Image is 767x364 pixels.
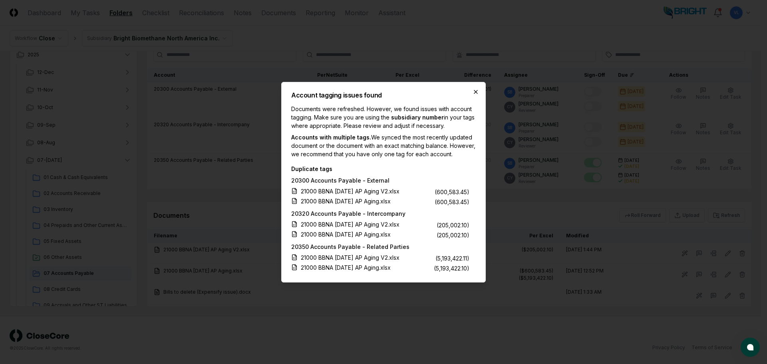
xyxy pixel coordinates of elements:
[435,254,469,263] div: (5,193,422.11)
[291,187,409,195] a: 21000 BBNA [DATE] AP Aging V2.xlsx
[291,263,400,272] a: 21000 BBNA [DATE] AP Aging.xlsx
[291,105,476,130] p: Documents were refreshed. However, we found issues with account tagging. Make sure you are using ...
[435,188,469,196] div: (600,583.45)
[435,198,469,206] div: (600,583.45)
[434,264,469,273] div: (5,193,422.10)
[301,187,399,195] div: 21000 BBNA [DATE] AP Aging V2.xlsx
[291,134,371,141] span: Accounts with multiple tags.
[291,253,409,262] a: 21000 BBNA [DATE] AP Aging V2.xlsx
[437,221,469,229] div: (205,002.10)
[291,220,409,229] a: 21000 BBNA [DATE] AP Aging V2.xlsx
[301,220,399,229] div: 21000 BBNA [DATE] AP Aging V2.xlsx
[291,176,469,186] div: 20300 Accounts Payable - External
[291,165,469,173] div: Duplicate tags
[437,231,469,239] div: (205,002.10)
[391,114,444,121] span: subsidiary number
[301,197,391,205] div: 21000 BBNA [DATE] AP Aging.xlsx
[291,243,469,253] div: 20350 Accounts Payable - Related Parties
[301,253,399,262] div: 21000 BBNA [DATE] AP Aging V2.xlsx
[291,230,400,239] a: 21000 BBNA [DATE] AP Aging.xlsx
[291,209,469,219] div: 20320 Accounts Payable - Intercompany
[291,197,400,205] a: 21000 BBNA [DATE] AP Aging.xlsx
[291,92,476,98] h2: Account tagging issues found
[301,263,391,272] div: 21000 BBNA [DATE] AP Aging.xlsx
[301,230,391,239] div: 21000 BBNA [DATE] AP Aging.xlsx
[291,133,476,158] p: We synced the most recently updated document or the document with an exact matching balance. Howe...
